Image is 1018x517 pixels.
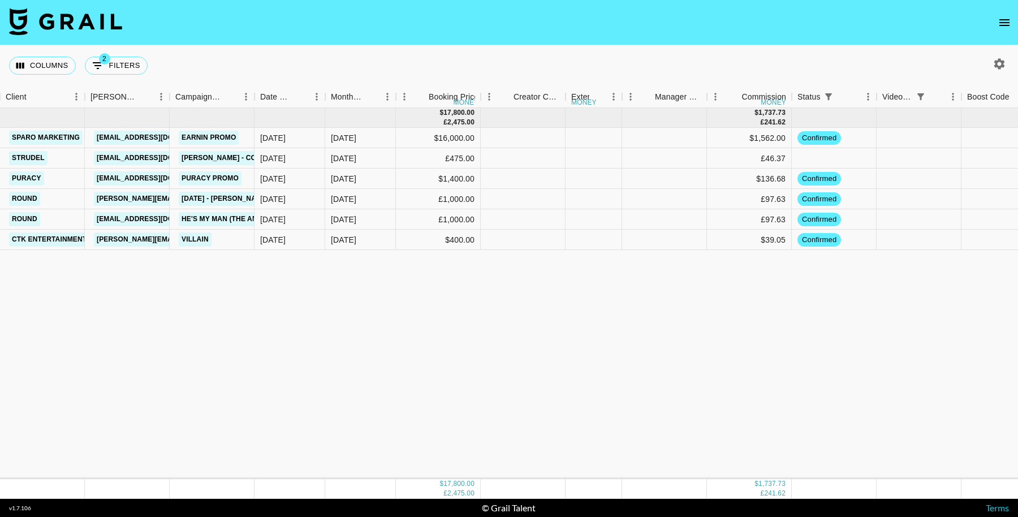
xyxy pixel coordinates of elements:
button: Menu [68,88,85,105]
a: Round [9,212,40,226]
a: Sparo Marketing [9,131,83,145]
a: Strudel [9,151,48,165]
div: £97.63 [707,209,792,230]
div: Month Due [331,86,363,108]
div: 15/10/2025 [260,193,286,205]
div: 13/10/2025 [260,153,286,164]
div: Creator Commmission Override [514,86,560,108]
div: Oct '25 [331,234,356,245]
span: confirmed [797,235,841,245]
button: Sort [363,89,379,105]
button: Menu [238,88,255,105]
div: Video Link [882,86,913,108]
div: Campaign (Type) [175,86,222,108]
div: 241.62 [764,118,786,127]
div: 2,475.00 [447,489,475,498]
a: CTK Entertainment [9,232,89,247]
div: Booker [85,86,170,108]
button: Sort [292,89,308,105]
div: $ [439,479,443,489]
div: money [761,99,786,106]
button: Show filters [821,89,836,105]
button: Sort [137,89,153,105]
div: 29/09/2025 [260,132,286,144]
a: Terms [986,502,1009,513]
div: 15/10/2025 [260,234,286,245]
div: 17,800.00 [443,108,475,118]
a: Round [9,192,40,206]
div: $16,000.00 [396,128,481,148]
div: 241.62 [764,489,786,498]
a: Puracy Promo [179,171,241,186]
div: Manager Commmission Override [622,86,707,108]
div: Oct '25 [331,132,356,144]
div: money [454,99,479,106]
div: $ [754,108,758,118]
div: £ [761,118,765,127]
a: Puracy [9,171,44,186]
button: Sort [836,89,852,105]
button: Sort [726,89,741,105]
div: Status [792,86,877,108]
div: $ [439,108,443,118]
div: 1 active filter [821,89,836,105]
a: He's My Man (The Anniversary) - [PERSON_NAME] [179,212,367,226]
div: £475.00 [396,148,481,169]
div: Manager Commmission Override [655,86,701,108]
a: [EMAIL_ADDRESS][DOMAIN_NAME] [94,151,221,165]
div: © Grail Talent [482,502,536,514]
button: Sort [222,89,238,105]
button: Menu [396,88,413,105]
div: £46.37 [707,148,792,169]
div: 1,737.73 [758,108,786,118]
img: Grail Talent [9,8,122,35]
div: Oct '25 [331,193,356,205]
div: 2,475.00 [447,118,475,127]
button: Sort [498,89,514,105]
div: Video Link [877,86,961,108]
div: 17,800.00 [443,479,475,489]
a: [EMAIL_ADDRESS][DOMAIN_NAME] [94,171,221,186]
a: Villain [179,232,212,247]
button: Sort [639,89,655,105]
a: [EMAIL_ADDRESS][DOMAIN_NAME] [94,131,221,145]
a: [DATE] - [PERSON_NAME] [179,192,271,206]
button: Show filters [913,89,929,105]
span: confirmed [797,133,841,144]
button: Select columns [9,57,76,75]
div: Boost Code [967,86,1010,108]
div: Date Created [260,86,292,108]
button: Menu [707,88,724,105]
button: Show filters [85,57,148,75]
span: confirmed [797,214,841,225]
button: Menu [153,88,170,105]
div: £ [443,489,447,498]
span: 2 [99,53,110,64]
div: £ [443,118,447,127]
div: $1,400.00 [396,169,481,189]
div: £ [761,489,765,498]
div: 1 active filter [913,89,929,105]
div: Date Created [255,86,325,108]
a: [PERSON_NAME][EMAIL_ADDRESS][DOMAIN_NAME] [94,192,278,206]
div: $39.05 [707,230,792,250]
div: v 1.7.106 [9,505,31,512]
button: Menu [308,88,325,105]
a: [EMAIL_ADDRESS][DOMAIN_NAME] [94,212,221,226]
div: $400.00 [396,230,481,250]
button: Menu [860,88,877,105]
button: Sort [929,89,944,105]
div: $ [754,479,758,489]
div: £1,000.00 [396,209,481,230]
button: Sort [27,89,42,105]
div: Oct '25 [331,153,356,164]
button: Sort [413,89,429,105]
div: [PERSON_NAME] [90,86,137,108]
span: confirmed [797,174,841,184]
div: Campaign (Type) [170,86,255,108]
span: confirmed [797,194,841,205]
div: Oct '25 [331,214,356,225]
div: Booking Price [429,86,478,108]
div: $136.68 [707,169,792,189]
div: Month Due [325,86,396,108]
